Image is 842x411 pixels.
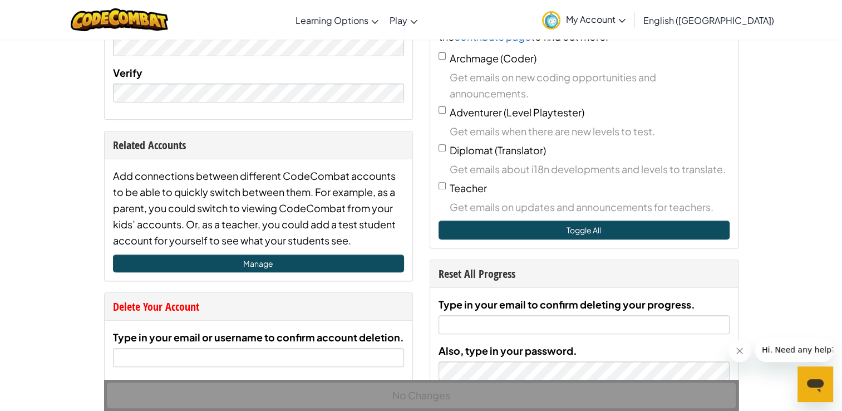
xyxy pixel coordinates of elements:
span: Get emails when there are new levels to test. [450,123,730,139]
iframe: Message from company [755,337,833,362]
a: Play [384,5,423,35]
div: Reset All Progress [439,266,730,282]
span: Diplomat [450,144,493,156]
div: Related Accounts [113,137,404,153]
a: Learning Options [290,5,384,35]
iframe: Close message [728,340,751,362]
span: Get emails on new coding opportunities and announcements. [450,69,730,101]
iframe: Button to launch messaging window [797,366,833,402]
span: Learning Options [296,14,368,26]
a: My Account [536,2,631,37]
span: (Level Playtester) [504,106,584,119]
span: (Coder) [500,52,536,65]
a: Manage [113,255,404,272]
span: Adventurer [450,106,502,119]
a: English ([GEOGRAPHIC_DATA]) [638,5,780,35]
span: Play [390,14,407,26]
span: Archmage [450,52,499,65]
label: Type in your email or username to confirm account deletion. [113,329,404,345]
span: Get emails on updates and announcements for teachers. [450,199,730,215]
button: Toggle All [439,221,730,239]
span: Teacher [450,182,487,194]
span: Get emails about i18n developments and levels to translate. [450,161,730,177]
img: CodeCombat logo [71,8,168,31]
span: (Translator) [495,144,546,156]
label: Also, type in your password. [113,375,252,392]
img: avatar [542,11,560,30]
span: My Account [566,13,626,25]
label: Type in your email to confirm deleting your progress. [439,296,695,312]
label: Also, type in your password. [439,342,577,359]
span: Hi. Need any help? [7,8,80,17]
div: Delete Your Account [113,299,404,315]
span: English ([GEOGRAPHIC_DATA]) [643,14,774,26]
label: Verify [113,65,142,81]
div: Add connections between different CodeCombat accounts to be able to quickly switch between them. ... [113,168,404,248]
